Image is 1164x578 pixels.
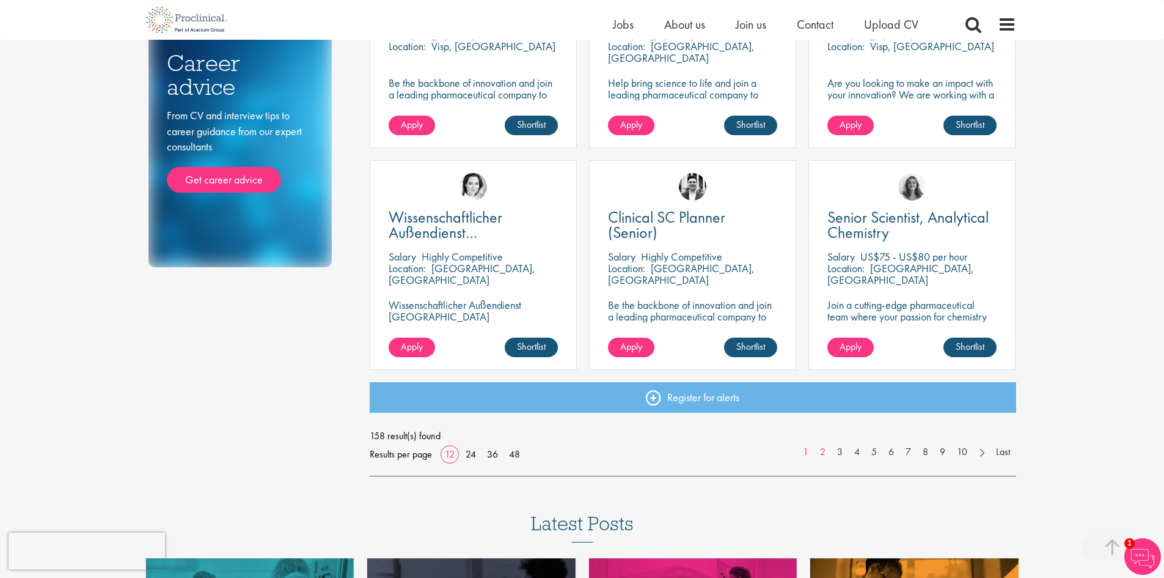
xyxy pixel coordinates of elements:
[608,261,755,287] p: [GEOGRAPHIC_DATA], [GEOGRAPHIC_DATA]
[389,77,558,124] p: Be the backbone of innovation and join a leading pharmaceutical company to help keep life-changin...
[505,338,558,357] a: Shortlist
[848,445,866,459] a: 4
[934,445,951,459] a: 9
[943,116,997,135] a: Shortlist
[167,51,313,98] h3: Career advice
[461,448,480,461] a: 24
[951,445,973,459] a: 10
[870,39,994,53] p: Visp, [GEOGRAPHIC_DATA]
[831,445,849,459] a: 3
[865,445,883,459] a: 5
[814,445,832,459] a: 2
[608,116,654,135] a: Apply
[664,17,705,32] a: About us
[401,340,423,353] span: Apply
[422,250,503,264] p: Highly Competitive
[736,17,766,32] a: Join us
[389,116,435,135] a: Apply
[389,299,558,322] p: Wissenschaftlicher Außendienst [GEOGRAPHIC_DATA]
[608,207,725,243] span: Clinical SC Planner (Senior)
[864,17,918,32] a: Upload CV
[827,250,855,264] span: Salary
[797,445,814,459] a: 1
[608,77,777,135] p: Help bring science to life and join a leading pharmaceutical company to play a key role in delive...
[389,207,536,258] span: Wissenschaftlicher Außendienst [GEOGRAPHIC_DATA]
[608,250,635,264] span: Salary
[370,445,432,464] span: Results per page
[531,513,634,543] h3: Latest Posts
[483,448,502,461] a: 36
[943,338,997,357] a: Shortlist
[608,39,755,65] p: [GEOGRAPHIC_DATA], [GEOGRAPHIC_DATA]
[431,39,555,53] p: Visp, [GEOGRAPHIC_DATA]
[827,261,974,287] p: [GEOGRAPHIC_DATA], [GEOGRAPHIC_DATA]
[389,250,416,264] span: Salary
[827,299,997,346] p: Join a cutting-edge pharmaceutical team where your passion for chemistry will help shape the futu...
[608,210,777,240] a: Clinical SC Planner (Senior)
[167,108,313,193] div: From CV and interview tips to career guidance from our expert consultants
[724,116,777,135] a: Shortlist
[389,261,426,275] span: Location:
[1124,538,1161,575] img: Chatbot
[9,533,165,569] iframe: reCAPTCHA
[608,261,645,275] span: Location:
[389,261,535,287] p: [GEOGRAPHIC_DATA], [GEOGRAPHIC_DATA]
[882,445,900,459] a: 6
[370,382,1016,413] a: Register for alerts
[860,250,967,264] p: US$75 - US$80 per hour
[827,77,997,135] p: Are you looking to make an impact with your innovation? We are working with a well-established ph...
[1124,538,1135,549] span: 1
[389,39,426,53] span: Location:
[389,210,558,240] a: Wissenschaftlicher Außendienst [GEOGRAPHIC_DATA]
[797,17,833,32] a: Contact
[827,116,874,135] a: Apply
[505,448,524,461] a: 48
[827,39,865,53] span: Location:
[613,17,634,32] a: Jobs
[898,173,926,201] img: Jackie Cerchio
[459,173,487,201] img: Greta Prestel
[620,340,642,353] span: Apply
[827,210,997,240] a: Senior Scientist, Analytical Chemistry
[840,340,862,353] span: Apply
[827,261,865,275] span: Location:
[389,338,435,357] a: Apply
[441,448,459,461] a: 12
[827,207,989,243] span: Senior Scientist, Analytical Chemistry
[840,118,862,131] span: Apply
[620,118,642,131] span: Apply
[827,338,874,357] a: Apply
[401,118,423,131] span: Apply
[990,445,1016,459] a: Last
[167,167,281,193] a: Get career advice
[917,445,934,459] a: 8
[370,427,1016,445] span: 158 result(s) found
[608,338,654,357] a: Apply
[505,116,558,135] a: Shortlist
[724,338,777,357] a: Shortlist
[899,445,917,459] a: 7
[679,173,706,201] img: Edward Little
[608,39,645,53] span: Location:
[608,299,777,346] p: Be the backbone of innovation and join a leading pharmaceutical company to help keep life-changin...
[641,250,722,264] p: Highly Competitive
